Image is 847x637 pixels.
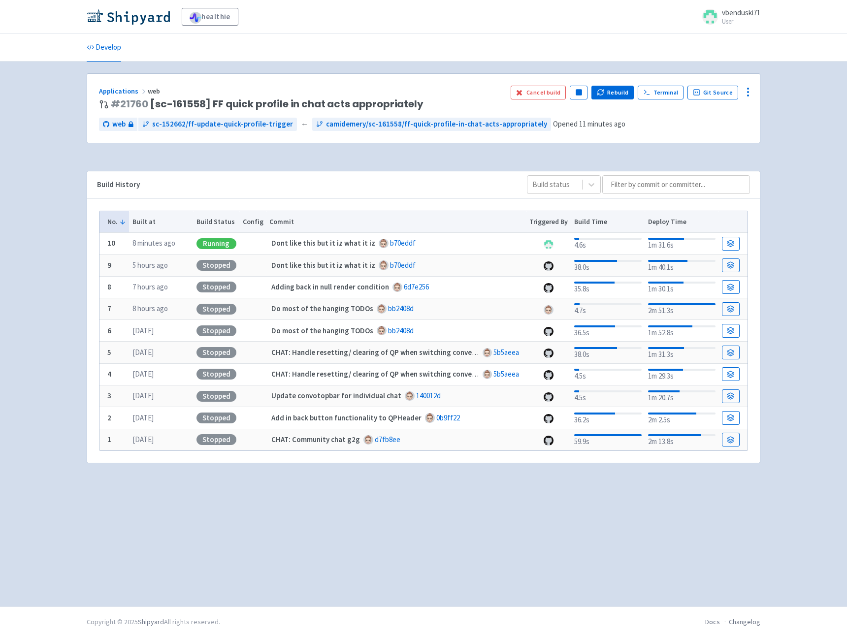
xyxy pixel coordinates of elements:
div: 36.2s [574,411,642,426]
img: Shipyard logo [87,9,170,25]
div: 1m 52.8s [648,323,716,339]
a: Build Details [722,237,740,251]
a: Build Details [722,302,740,316]
a: Docs [705,617,720,626]
time: 8 minutes ago [132,238,175,248]
th: Deploy Time [645,211,718,233]
span: camidemery/sc-161558/ff-quick-profile-in-chat-acts-appropriately [326,119,547,130]
button: No. [107,217,126,227]
span: web [112,119,126,130]
div: Stopped [196,304,236,315]
a: sc-152662/ff-update-quick-profile-trigger [138,118,297,131]
small: User [722,18,760,25]
th: Build Time [571,211,645,233]
button: Pause [570,86,587,99]
a: d7fb8ee [375,435,400,444]
strong: Add in back button functionality to QPHeader [271,413,422,422]
div: 1m 40.1s [648,258,716,273]
input: Filter by commit or committer... [602,175,750,194]
div: 1m 31.3s [648,345,716,360]
th: Config [239,211,266,233]
strong: Do most of the hanging TODOs [271,304,373,313]
div: 1m 30.1s [648,280,716,295]
a: 5b5aeea [493,348,519,357]
div: 36.5s [574,323,642,339]
button: Rebuild [591,86,634,99]
a: Develop [87,34,121,62]
div: 4.5s [574,388,642,404]
a: 140012d [416,391,441,400]
span: ← [301,119,308,130]
a: bb2408d [388,304,414,313]
a: Build Details [722,324,740,338]
a: 6d7e256 [404,282,429,291]
div: 4.5s [574,367,642,382]
div: 38.0s [574,258,642,273]
time: [DATE] [132,326,154,335]
span: Opened [553,119,625,128]
strong: Update convotopbar for individual chat [271,391,401,400]
th: Built at [129,211,193,233]
a: Build Details [722,258,740,272]
div: 4.7s [574,301,642,317]
b: 5 [107,348,111,357]
span: [sc-161558] FF quick profile in chat acts appropriately [111,98,423,110]
th: Commit [266,211,526,233]
div: Stopped [196,413,236,423]
div: 38.0s [574,345,642,360]
div: Stopped [196,391,236,402]
a: camidemery/sc-161558/ff-quick-profile-in-chat-acts-appropriately [312,118,551,131]
b: 3 [107,391,111,400]
a: 0b9ff22 [436,413,460,422]
a: Build Details [722,411,740,425]
time: [DATE] [132,413,154,422]
button: Cancel build [511,86,566,99]
div: 2m 51.3s [648,301,716,317]
strong: CHAT: Community chat g2g [271,435,360,444]
time: [DATE] [132,348,154,357]
div: Stopped [196,260,236,271]
a: Build Details [722,346,740,359]
div: 35.8s [574,280,642,295]
time: 8 hours ago [132,304,168,313]
a: 5b5aeea [493,369,519,379]
time: [DATE] [132,369,154,379]
strong: Do most of the hanging TODOs [271,326,373,335]
b: 9 [107,260,111,270]
span: vbenduski71 [722,8,760,17]
b: 7 [107,304,111,313]
b: 10 [107,238,115,248]
div: Copyright © 2025 All rights reserved. [87,617,220,627]
time: [DATE] [132,435,154,444]
div: Running [196,238,236,249]
b: 6 [107,326,111,335]
div: 1m 31.6s [648,236,716,251]
span: web [148,87,162,96]
div: 2m 2.5s [648,411,716,426]
a: web [99,118,137,131]
strong: CHAT: Handle resetting/ clearing of QP when switching conversations [271,348,499,357]
a: healthie [182,8,238,26]
a: b70eddf [390,238,416,248]
a: Terminal [638,86,684,99]
div: Stopped [196,369,236,380]
b: 4 [107,369,111,379]
time: 7 hours ago [132,282,168,291]
div: 59.9s [574,432,642,447]
div: Stopped [196,282,236,292]
b: 1 [107,435,111,444]
th: Build Status [193,211,239,233]
a: #21760 [111,97,148,111]
strong: Dont like this but it iz what it iz [271,238,375,248]
a: Build Details [722,280,740,294]
b: 2 [107,413,111,422]
time: [DATE] [132,391,154,400]
a: Build Details [722,433,740,446]
div: 1m 20.7s [648,388,716,404]
strong: CHAT: Handle resetting/ clearing of QP when switching conversations [271,369,499,379]
a: Shipyard [138,617,164,626]
div: Stopped [196,325,236,336]
div: Stopped [196,434,236,445]
span: sc-152662/ff-update-quick-profile-trigger [152,119,293,130]
a: Applications [99,87,148,96]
